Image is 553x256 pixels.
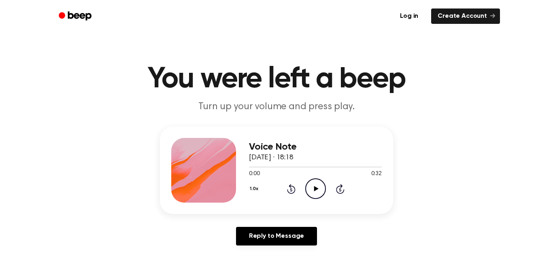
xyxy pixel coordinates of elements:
[53,8,99,24] a: Beep
[121,100,432,114] p: Turn up your volume and press play.
[371,170,382,178] span: 0:32
[249,182,261,196] button: 1.0x
[69,65,484,94] h1: You were left a beep
[431,8,500,24] a: Create Account
[249,170,259,178] span: 0:00
[249,154,294,161] span: [DATE] · 18:18
[236,227,317,245] a: Reply to Message
[249,142,382,152] h3: Voice Note
[392,7,426,25] a: Log in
